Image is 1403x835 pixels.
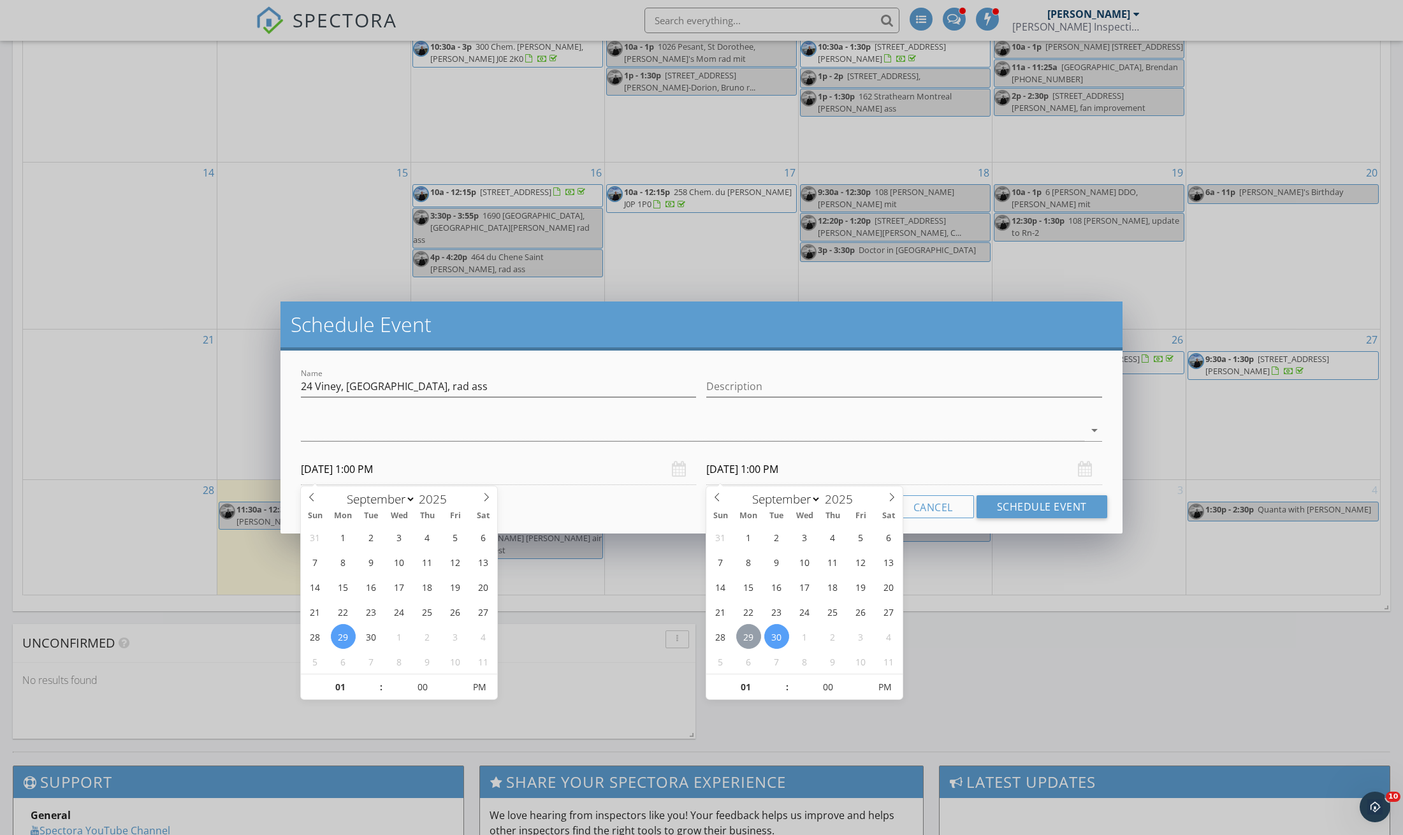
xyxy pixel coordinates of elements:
[441,512,469,520] span: Fri
[470,624,495,649] span: October 4, 2025
[820,574,845,599] span: September 18, 2025
[462,674,497,700] span: Click to toggle
[876,649,901,674] span: October 11, 2025
[359,549,384,574] span: September 9, 2025
[736,525,761,549] span: September 1, 2025
[764,624,789,649] span: September 30, 2025
[359,649,384,674] span: October 7, 2025
[387,574,412,599] span: September 17, 2025
[792,574,817,599] span: September 17, 2025
[359,574,384,599] span: September 16, 2025
[848,525,873,549] span: September 5, 2025
[821,491,863,507] input: Year
[868,674,903,700] span: Click to toggle
[736,549,761,574] span: September 8, 2025
[706,454,1101,485] input: Select date
[848,549,873,574] span: September 12, 2025
[848,649,873,674] span: October 10, 2025
[876,624,901,649] span: October 4, 2025
[762,512,790,520] span: Tue
[764,549,789,574] span: September 9, 2025
[385,512,413,520] span: Wed
[291,312,1112,337] h2: Schedule Event
[415,624,440,649] span: October 2, 2025
[848,599,873,624] span: September 26, 2025
[876,525,901,549] span: September 6, 2025
[359,525,384,549] span: September 2, 2025
[706,512,734,520] span: Sun
[708,649,733,674] span: October 5, 2025
[413,512,441,520] span: Thu
[792,624,817,649] span: October 1, 2025
[820,624,845,649] span: October 2, 2025
[443,599,468,624] span: September 26, 2025
[387,649,412,674] span: October 8, 2025
[736,574,761,599] span: September 15, 2025
[820,599,845,624] span: September 25, 2025
[329,512,357,520] span: Mon
[848,624,873,649] span: October 3, 2025
[359,624,384,649] span: September 30, 2025
[876,599,901,624] span: September 27, 2025
[792,649,817,674] span: October 8, 2025
[708,525,733,549] span: August 31, 2025
[387,525,412,549] span: September 3, 2025
[764,574,789,599] span: September 16, 2025
[379,674,383,700] span: :
[331,624,356,649] span: September 29, 2025
[443,649,468,674] span: October 10, 2025
[303,525,328,549] span: August 31, 2025
[736,599,761,624] span: September 22, 2025
[708,599,733,624] span: September 21, 2025
[331,549,356,574] span: September 8, 2025
[875,512,903,520] span: Sat
[415,574,440,599] span: September 18, 2025
[303,649,328,674] span: October 5, 2025
[303,624,328,649] span: September 28, 2025
[387,624,412,649] span: October 1, 2025
[785,674,789,700] span: :
[977,495,1107,518] button: Schedule Event
[1386,792,1400,802] span: 10
[301,512,329,520] span: Sun
[331,574,356,599] span: September 15, 2025
[892,495,974,518] button: Cancel
[387,549,412,574] span: September 10, 2025
[415,599,440,624] span: September 25, 2025
[469,512,497,520] span: Sat
[847,512,875,520] span: Fri
[303,599,328,624] span: September 21, 2025
[820,649,845,674] span: October 9, 2025
[1087,423,1102,438] i: arrow_drop_down
[792,549,817,574] span: September 10, 2025
[303,549,328,574] span: September 7, 2025
[848,574,873,599] span: September 19, 2025
[301,454,696,485] input: Select date
[359,599,384,624] span: September 23, 2025
[415,525,440,549] span: September 4, 2025
[387,599,412,624] span: September 24, 2025
[792,599,817,624] span: September 24, 2025
[876,549,901,574] span: September 13, 2025
[764,599,789,624] span: September 23, 2025
[415,549,440,574] span: September 11, 2025
[708,574,733,599] span: September 14, 2025
[416,491,458,507] input: Year
[708,549,733,574] span: September 7, 2025
[331,649,356,674] span: October 6, 2025
[820,525,845,549] span: September 4, 2025
[470,525,495,549] span: September 6, 2025
[443,549,468,574] span: September 12, 2025
[734,512,762,520] span: Mon
[790,512,818,520] span: Wed
[1360,792,1390,822] iframe: Intercom live chat
[792,525,817,549] span: September 3, 2025
[443,574,468,599] span: September 19, 2025
[470,574,495,599] span: September 20, 2025
[818,512,847,520] span: Thu
[470,649,495,674] span: October 11, 2025
[331,599,356,624] span: September 22, 2025
[736,649,761,674] span: October 6, 2025
[415,649,440,674] span: October 9, 2025
[764,525,789,549] span: September 2, 2025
